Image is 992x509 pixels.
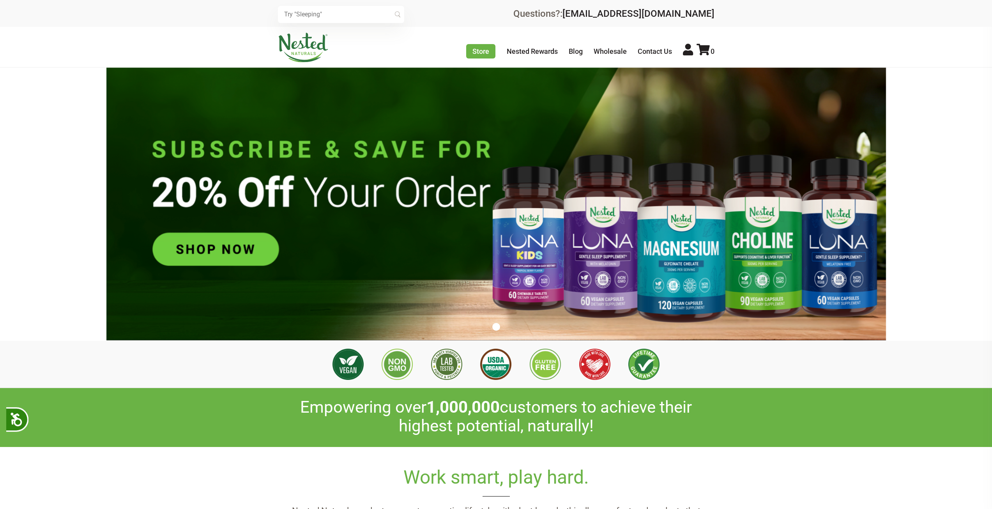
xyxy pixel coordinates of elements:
[431,349,462,380] img: 3rd Party Lab Tested
[628,349,660,380] img: Lifetime Guarantee
[638,47,672,55] a: Contact Us
[332,349,364,380] img: Vegan
[579,349,610,380] img: Made with Love
[562,8,714,19] a: [EMAIL_ADDRESS][DOMAIN_NAME]
[466,44,495,59] a: Store
[507,47,558,55] a: Nested Rewards
[513,9,714,18] div: Questions?:
[278,6,404,23] input: Try "Sleeping"
[382,349,413,380] img: Non GMO
[569,47,583,55] a: Blog
[278,466,714,496] h2: Work smart, play hard.
[697,47,714,55] a: 0
[278,398,714,436] h2: Empowering over customers to achieve their highest potential, naturally!
[711,47,714,55] span: 0
[426,397,500,417] span: 1,000,000
[530,349,561,380] img: Gluten Free
[480,349,511,380] img: USDA Organic
[594,47,627,55] a: Wholesale
[492,323,500,331] button: 1 of 1
[106,67,886,341] img: Untitled_design_76.png
[278,33,329,62] img: Nested Naturals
